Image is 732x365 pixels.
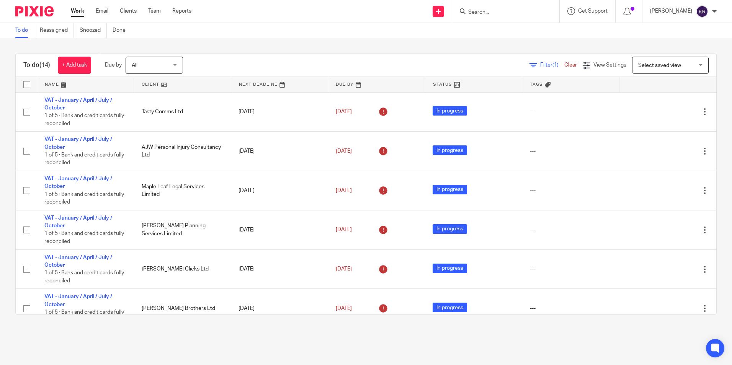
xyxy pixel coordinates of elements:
[39,62,50,68] span: (14)
[336,227,352,233] span: [DATE]
[23,61,50,69] h1: To do
[696,5,708,18] img: svg%3E
[105,61,122,69] p: Due by
[44,215,112,228] a: VAT - January / April / July / October
[134,132,231,171] td: AJW Personal Injury Consultancy Ltd
[564,62,577,68] a: Clear
[40,23,74,38] a: Reassigned
[530,305,612,312] div: ---
[530,187,612,194] div: ---
[44,231,124,244] span: 1 of 5 · Bank and credit cards fully reconciled
[44,152,124,166] span: 1 of 5 · Bank and credit cards fully reconciled
[132,63,137,68] span: All
[44,310,124,323] span: 1 of 5 · Bank and credit cards fully reconciled
[638,63,681,68] span: Select saved view
[58,57,91,74] a: + Add task
[231,249,328,289] td: [DATE]
[530,265,612,273] div: ---
[530,147,612,155] div: ---
[336,266,352,272] span: [DATE]
[134,92,231,132] td: Tasty Comms Ltd
[231,289,328,328] td: [DATE]
[148,7,161,15] a: Team
[530,226,612,234] div: ---
[44,113,124,126] span: 1 of 5 · Bank and credit cards fully reconciled
[44,192,124,205] span: 1 of 5 · Bank and credit cards fully reconciled
[44,98,112,111] a: VAT - January / April / July / October
[231,92,328,132] td: [DATE]
[336,306,352,311] span: [DATE]
[172,7,191,15] a: Reports
[650,7,692,15] p: [PERSON_NAME]
[433,106,467,116] span: In progress
[44,294,112,307] a: VAT - January / April / July / October
[433,145,467,155] span: In progress
[134,171,231,210] td: Maple Leaf Legal Services Limited
[71,7,84,15] a: Work
[433,264,467,273] span: In progress
[530,82,543,86] span: Tags
[433,303,467,312] span: In progress
[552,62,559,68] span: (1)
[540,62,564,68] span: Filter
[80,23,107,38] a: Snoozed
[113,23,131,38] a: Done
[578,8,608,14] span: Get Support
[336,109,352,114] span: [DATE]
[134,249,231,289] td: [PERSON_NAME] Clicks Ltd
[336,148,352,154] span: [DATE]
[44,176,112,189] a: VAT - January / April / July / October
[96,7,108,15] a: Email
[231,171,328,210] td: [DATE]
[15,6,54,16] img: Pixie
[231,210,328,249] td: [DATE]
[134,289,231,328] td: [PERSON_NAME] Brothers Ltd
[120,7,137,15] a: Clients
[530,108,612,116] div: ---
[467,9,536,16] input: Search
[231,132,328,171] td: [DATE]
[593,62,626,68] span: View Settings
[15,23,34,38] a: To do
[44,137,112,150] a: VAT - January / April / July / October
[336,188,352,193] span: [DATE]
[433,224,467,234] span: In progress
[44,270,124,284] span: 1 of 5 · Bank and credit cards fully reconciled
[433,185,467,194] span: In progress
[44,255,112,268] a: VAT - January / April / July / October
[134,210,231,249] td: [PERSON_NAME] Planning Services Limited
